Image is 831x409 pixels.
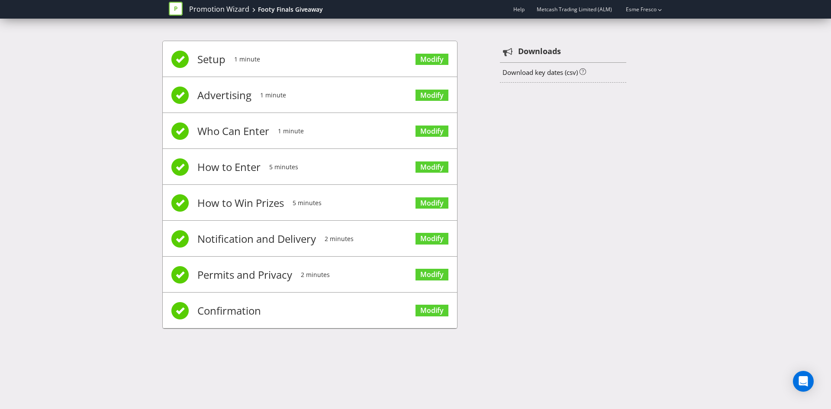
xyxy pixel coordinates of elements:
[293,186,322,220] span: 5 minutes
[197,293,261,328] span: Confirmation
[537,6,612,13] span: Metcash Trading Limited (ALM)
[197,78,251,113] span: Advertising
[269,150,298,184] span: 5 minutes
[197,42,225,77] span: Setup
[197,114,269,148] span: Who Can Enter
[415,305,448,316] a: Modify
[301,258,330,292] span: 2 minutes
[415,90,448,101] a: Modify
[415,269,448,280] a: Modify
[197,258,292,292] span: Permits and Privacy
[325,222,354,256] span: 2 minutes
[415,233,448,245] a: Modify
[189,4,249,14] a: Promotion Wizard
[278,114,304,148] span: 1 minute
[258,5,323,14] div: Footy Finals Giveaway
[513,6,525,13] a: Help
[415,161,448,173] a: Modify
[415,126,448,137] a: Modify
[234,42,260,77] span: 1 minute
[518,46,561,57] strong: Downloads
[503,47,513,57] tspan: 
[260,78,286,113] span: 1 minute
[197,186,284,220] span: How to Win Prizes
[502,68,578,77] a: Download key dates (csv)
[197,222,316,256] span: Notification and Delivery
[793,371,814,392] div: Open Intercom Messenger
[617,6,657,13] a: Esme Fresco
[415,197,448,209] a: Modify
[197,150,261,184] span: How to Enter
[415,54,448,65] a: Modify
